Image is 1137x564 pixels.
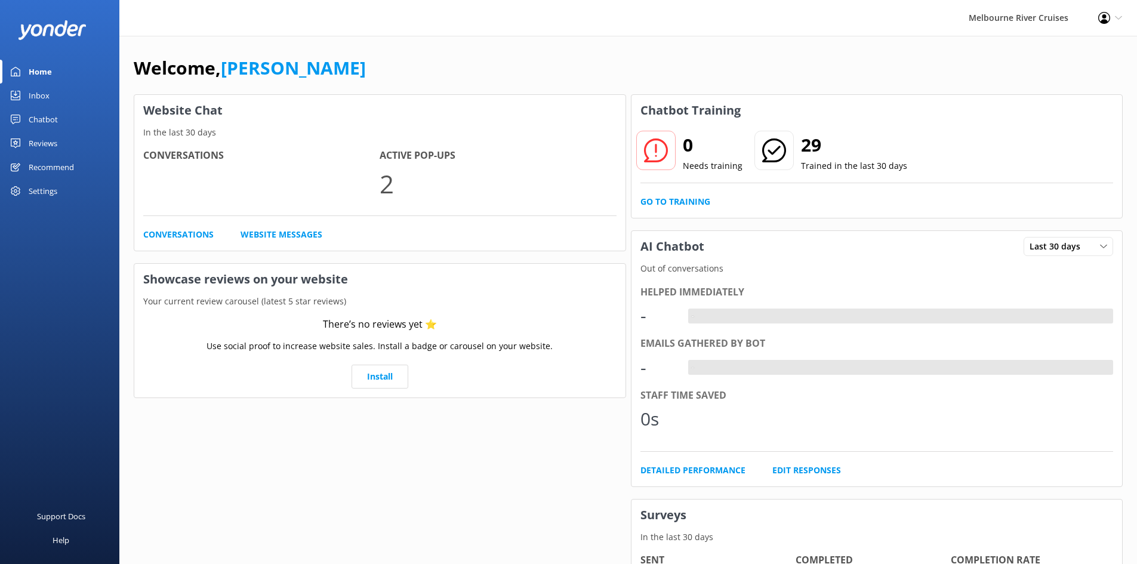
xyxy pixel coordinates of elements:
[631,531,1123,544] p: In the last 30 days
[380,164,616,204] p: 2
[53,528,69,552] div: Help
[640,405,676,433] div: 0s
[640,464,745,477] a: Detailed Performance
[801,131,907,159] h2: 29
[640,195,710,208] a: Go to Training
[631,262,1123,275] p: Out of conversations
[29,155,74,179] div: Recommend
[352,365,408,389] a: Install
[29,179,57,203] div: Settings
[801,159,907,172] p: Trained in the last 30 days
[134,126,625,139] p: In the last 30 days
[323,317,437,332] div: There’s no reviews yet ⭐
[207,340,553,353] p: Use social proof to increase website sales. Install a badge or carousel on your website.
[640,388,1114,403] div: Staff time saved
[640,353,676,382] div: -
[380,148,616,164] h4: Active Pop-ups
[631,231,713,262] h3: AI Chatbot
[134,264,625,295] h3: Showcase reviews on your website
[29,107,58,131] div: Chatbot
[688,360,697,375] div: -
[143,228,214,241] a: Conversations
[134,295,625,308] p: Your current review carousel (latest 5 star reviews)
[683,159,742,172] p: Needs training
[29,84,50,107] div: Inbox
[29,131,57,155] div: Reviews
[134,54,366,82] h1: Welcome,
[37,504,85,528] div: Support Docs
[241,228,322,241] a: Website Messages
[683,131,742,159] h2: 0
[143,148,380,164] h4: Conversations
[18,20,87,40] img: yonder-white-logo.png
[1030,240,1087,253] span: Last 30 days
[688,309,697,324] div: -
[772,464,841,477] a: Edit Responses
[134,95,625,126] h3: Website Chat
[640,285,1114,300] div: Helped immediately
[640,301,676,330] div: -
[631,95,750,126] h3: Chatbot Training
[640,336,1114,352] div: Emails gathered by bot
[631,500,1123,531] h3: Surveys
[29,60,52,84] div: Home
[221,56,366,80] a: [PERSON_NAME]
